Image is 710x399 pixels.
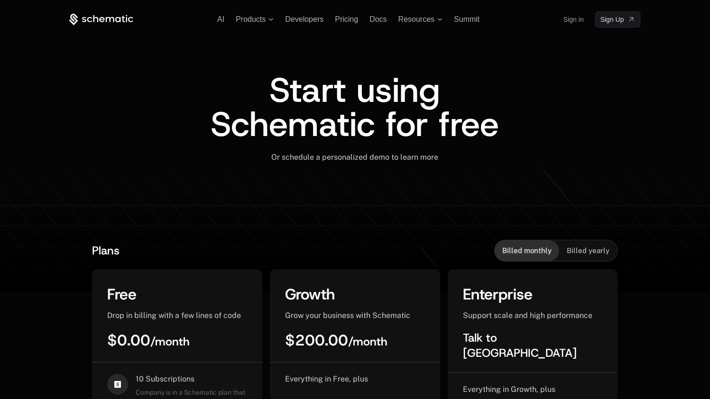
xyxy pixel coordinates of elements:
span: Billed yearly [567,246,609,255]
span: Products [236,15,266,24]
span: Everything in Free, plus [285,374,368,383]
a: Pricing [335,15,358,23]
span: Billed monthly [502,246,552,255]
span: Growth [285,284,335,304]
span: Everything in Growth, plus [463,385,555,394]
span: Enterprise [463,284,533,304]
a: Docs [369,15,387,23]
span: Or schedule a personalized demo to learn more [271,153,438,162]
span: Drop in billing with a few lines of code [107,311,241,320]
a: [object Object] [595,11,641,27]
a: AI [217,15,224,23]
sub: / month [348,334,387,349]
span: Talk to [GEOGRAPHIC_DATA] [463,330,577,361]
a: Summit [454,15,479,23]
a: Developers [285,15,323,23]
span: 10 Subscriptions [136,374,247,384]
a: Sign in [563,12,584,27]
span: $0.00 [107,330,190,350]
span: Sign Up [600,15,624,24]
span: Plans [92,243,120,258]
i: cashapp [107,374,128,395]
span: Start using Schematic for free [211,67,499,147]
sub: / month [150,334,190,349]
span: Support scale and high performance [463,311,592,320]
span: $200.00 [285,330,387,350]
span: Free [107,284,137,304]
span: Resources [398,15,434,24]
span: Grow your business with Schematic [285,311,410,320]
